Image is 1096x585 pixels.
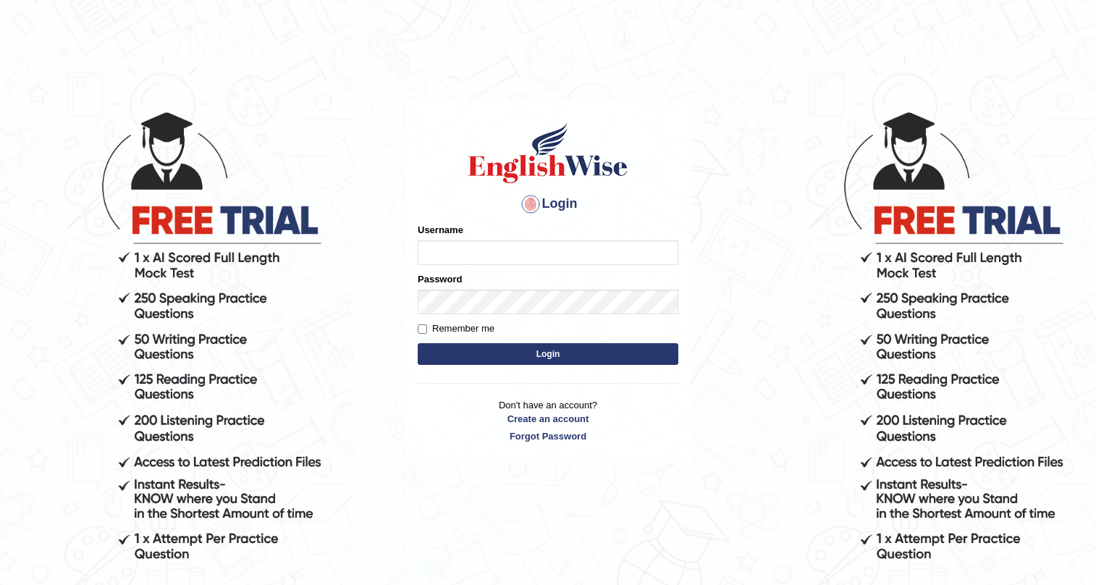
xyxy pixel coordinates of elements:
[418,321,494,336] label: Remember me
[465,120,631,185] img: Logo of English Wise sign in for intelligent practice with AI
[418,343,678,365] button: Login
[418,398,678,443] p: Don't have an account?
[418,324,427,334] input: Remember me
[418,429,678,443] a: Forgot Password
[418,412,678,426] a: Create an account
[418,223,463,237] label: Username
[418,193,678,216] h4: Login
[418,272,462,286] label: Password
